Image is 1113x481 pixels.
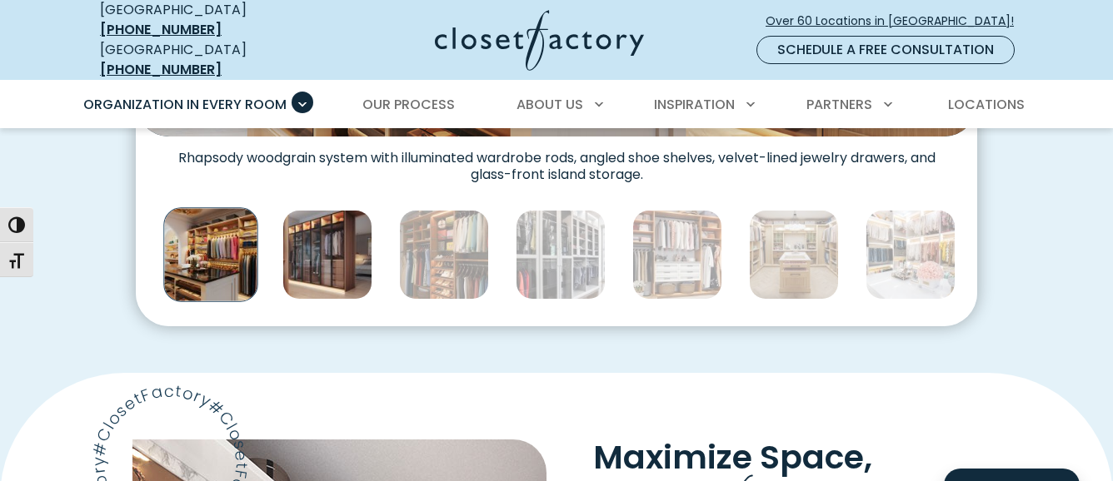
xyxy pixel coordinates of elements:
[765,7,1028,36] a: Over 60 Locations in [GEOGRAPHIC_DATA]!
[100,20,222,39] a: [PHONE_NUMBER]
[100,60,222,79] a: [PHONE_NUMBER]
[163,207,257,301] img: Custom dressing room Rhapsody woodgrain system with illuminated wardrobe rods, angled shoe shelve...
[516,210,606,300] img: Glass-front wardrobe system in Dove Grey with integrated LED lighting, double-hang rods, and disp...
[593,434,872,480] span: Maximize Space,
[766,12,1027,30] span: Over 60 Locations in [GEOGRAPHIC_DATA]!
[435,10,644,71] img: Closet Factory Logo
[100,40,304,80] div: [GEOGRAPHIC_DATA]
[282,210,372,300] img: Luxury walk-in custom closet contemporary glass-front wardrobe system in Rocky Mountain melamine ...
[136,136,977,183] figcaption: Rhapsody woodgrain system with illuminated wardrobe rods, angled shoe shelves, velvet-lined jewel...
[517,95,583,114] span: About Us
[399,210,489,300] img: Built-in custom closet Rustic Cherry melamine with glass shelving, angled shoe shelves, and tripl...
[362,95,455,114] span: Our Process
[866,210,956,300] img: Custom white melamine system with triple-hang wardrobe rods, gold-tone hanging hardware, and inte...
[806,95,872,114] span: Partners
[756,36,1015,64] a: Schedule a Free Consultation
[654,95,735,114] span: Inspiration
[632,210,722,300] img: Reach-in closet with Two-tone system with Rustic Cherry structure and White Shaker drawer fronts....
[72,82,1041,128] nav: Primary Menu
[749,210,839,300] img: Glass-top island, velvet-lined jewelry drawers, and LED wardrobe lighting. Custom cabinetry in Rh...
[948,95,1025,114] span: Locations
[83,95,287,114] span: Organization in Every Room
